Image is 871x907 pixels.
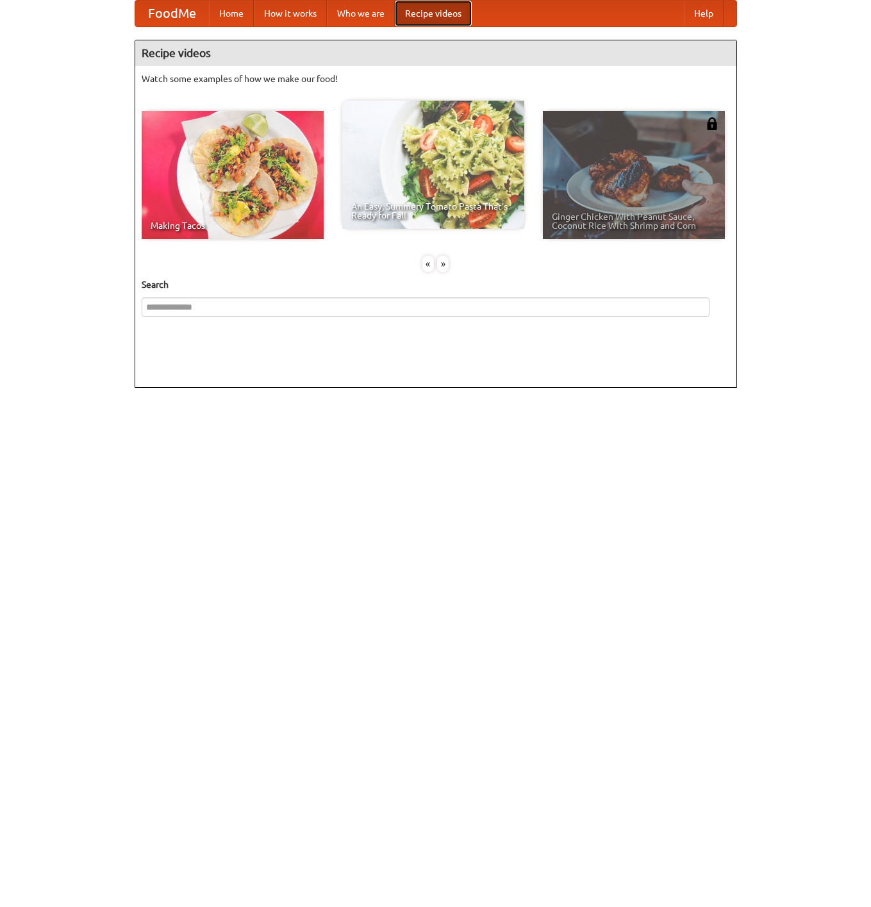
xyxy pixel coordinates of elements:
a: Recipe videos [395,1,472,26]
span: Making Tacos [151,221,315,230]
a: Help [684,1,724,26]
a: Who we are [327,1,395,26]
h4: Recipe videos [135,40,736,66]
a: How it works [254,1,327,26]
a: FoodMe [135,1,209,26]
a: Making Tacos [142,111,324,239]
img: 483408.png [706,117,718,130]
a: An Easy, Summery Tomato Pasta That's Ready for Fall [342,101,524,229]
div: » [437,256,449,272]
p: Watch some examples of how we make our food! [142,72,730,85]
div: « [422,256,434,272]
h5: Search [142,278,730,291]
a: Home [209,1,254,26]
span: An Easy, Summery Tomato Pasta That's Ready for Fall [351,202,515,220]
